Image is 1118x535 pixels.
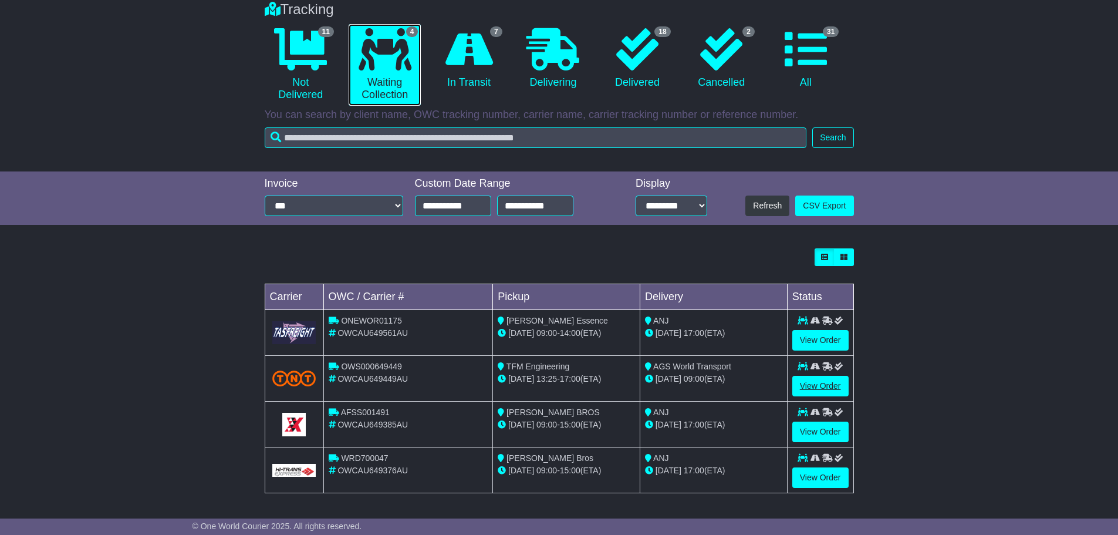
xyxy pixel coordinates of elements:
[506,316,608,325] span: [PERSON_NAME] Essence
[337,466,408,475] span: OWCAU649376AU
[684,420,704,429] span: 17:00
[792,422,849,442] a: View Order
[349,24,421,106] a: 4 Waiting Collection
[490,26,502,37] span: 7
[536,466,557,475] span: 09:00
[341,362,402,371] span: OWS000649449
[337,420,408,429] span: OWCAU649385AU
[272,321,316,344] img: GetCarrierServiceLogo
[272,464,316,477] img: GetCarrierServiceLogo
[415,177,603,190] div: Custom Date Range
[645,465,782,477] div: (ETA)
[656,328,681,338] span: [DATE]
[323,284,493,310] td: OWC / Carrier #
[508,328,534,338] span: [DATE]
[506,362,569,371] span: TFM Engineering
[337,374,408,383] span: OWCAU649449AU
[792,376,849,396] a: View Order
[506,453,593,463] span: [PERSON_NAME] Bros
[792,330,849,351] a: View Order
[640,284,787,310] td: Delivery
[645,327,782,339] div: (ETA)
[656,466,681,475] span: [DATE]
[787,284,853,310] td: Status
[560,420,580,429] span: 15:00
[645,373,782,385] div: (ETA)
[337,328,408,338] span: OWCAU649561AU
[508,374,534,383] span: [DATE]
[684,374,704,383] span: 09:00
[560,328,580,338] span: 14:00
[656,374,681,383] span: [DATE]
[341,453,388,463] span: WRD700047
[823,26,839,37] span: 31
[433,24,505,93] a: 7 In Transit
[498,465,635,477] div: - (ETA)
[536,420,557,429] span: 09:00
[318,26,334,37] span: 11
[406,26,418,37] span: 4
[259,1,860,18] div: Tracking
[745,196,789,216] button: Refresh
[684,328,704,338] span: 17:00
[685,24,758,93] a: 2 Cancelled
[654,26,670,37] span: 18
[536,374,557,383] span: 13:25
[653,453,668,463] span: ANJ
[498,327,635,339] div: - (ETA)
[653,408,668,417] span: ANJ
[560,374,580,383] span: 17:00
[795,196,853,216] a: CSV Export
[493,284,640,310] td: Pickup
[656,420,681,429] span: [DATE]
[742,26,755,37] span: 2
[272,371,316,386] img: TNT_Domestic.png
[265,284,323,310] td: Carrier
[498,373,635,385] div: - (ETA)
[265,177,403,190] div: Invoice
[508,420,534,429] span: [DATE]
[560,466,580,475] span: 15:00
[282,413,306,436] img: GetCarrierServiceLogo
[508,466,534,475] span: [DATE]
[653,316,668,325] span: ANJ
[645,419,782,431] div: (ETA)
[506,408,600,417] span: [PERSON_NAME] BROS
[536,328,557,338] span: 09:00
[341,408,390,417] span: AFSS001491
[265,24,337,106] a: 11 Not Delivered
[517,24,589,93] a: Delivering
[792,467,849,488] a: View Order
[653,362,731,371] span: AGS World Transport
[684,466,704,475] span: 17:00
[769,24,842,93] a: 31 All
[341,316,401,325] span: ONEWOR01175
[265,109,854,122] p: You can search by client name, OWC tracking number, carrier name, carrier tracking number or refe...
[192,521,362,531] span: © One World Courier 2025. All rights reserved.
[498,419,635,431] div: - (ETA)
[636,177,707,190] div: Display
[812,127,853,148] button: Search
[601,24,673,93] a: 18 Delivered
